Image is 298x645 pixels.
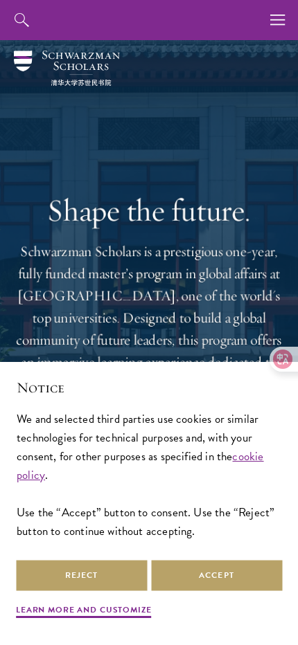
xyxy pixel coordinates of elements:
[14,192,284,230] h1: Shape the future.
[14,51,120,86] img: Schwarzman Scholars
[151,560,282,591] button: Accept
[17,379,281,398] h2: Notice
[16,603,152,620] button: Learn more and customize
[14,241,284,395] p: Schwarzman Scholars is a prestigious one-year, fully funded master’s program in global affairs at...
[17,410,281,540] div: We and selected third parties use cookies or similar technologies for technical purposes and, wit...
[17,448,264,484] a: cookie policy
[16,560,147,591] button: Reject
